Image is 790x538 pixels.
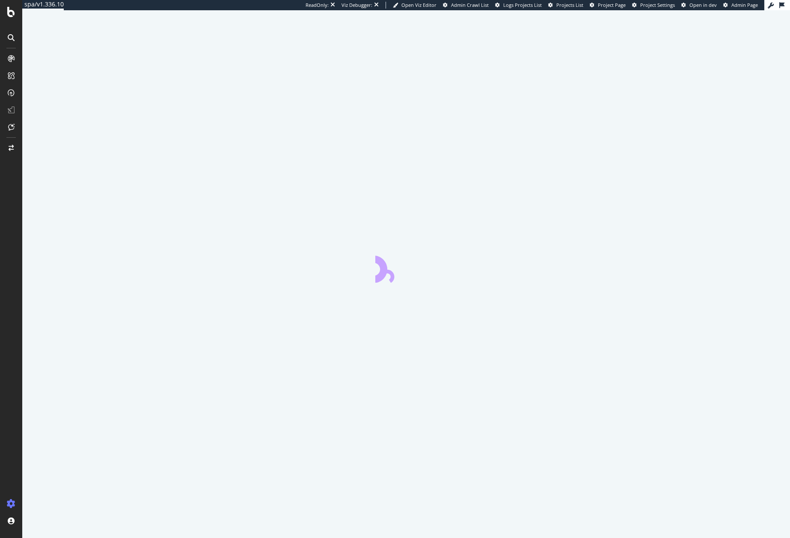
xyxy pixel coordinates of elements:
[556,2,583,8] span: Projects List
[723,2,758,9] a: Admin Page
[342,2,372,9] div: Viz Debugger:
[306,2,329,9] div: ReadOnly:
[495,2,542,9] a: Logs Projects List
[393,2,437,9] a: Open Viz Editor
[503,2,542,8] span: Logs Projects List
[681,2,717,9] a: Open in dev
[443,2,489,9] a: Admin Crawl List
[548,2,583,9] a: Projects List
[590,2,626,9] a: Project Page
[375,252,437,283] div: animation
[451,2,489,8] span: Admin Crawl List
[401,2,437,8] span: Open Viz Editor
[640,2,675,8] span: Project Settings
[731,2,758,8] span: Admin Page
[598,2,626,8] span: Project Page
[632,2,675,9] a: Project Settings
[689,2,717,8] span: Open in dev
